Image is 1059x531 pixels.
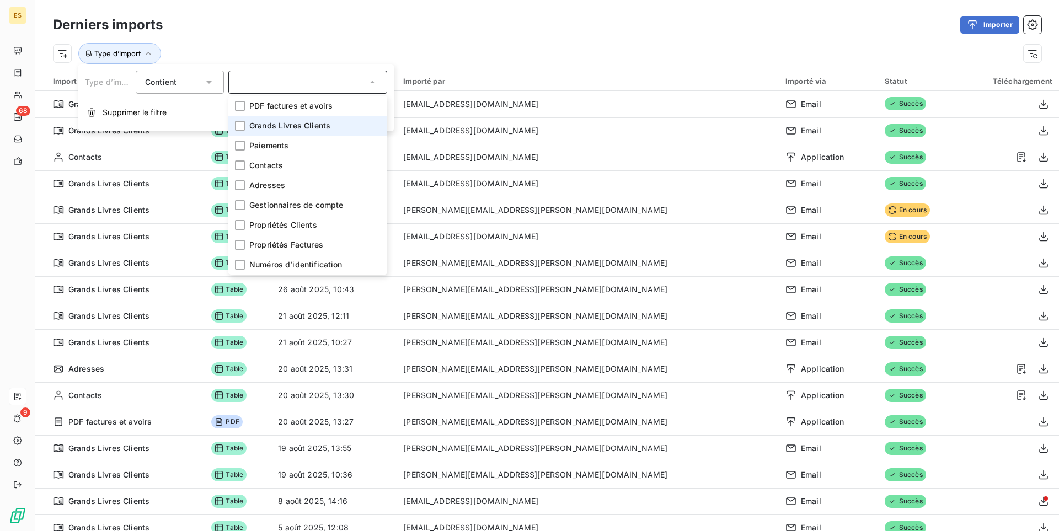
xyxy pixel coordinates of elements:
td: [EMAIL_ADDRESS][DOMAIN_NAME] [397,117,779,144]
span: Table [211,256,247,270]
span: Email [801,443,821,454]
div: ES [9,7,26,24]
td: [PERSON_NAME][EMAIL_ADDRESS][PERSON_NAME][DOMAIN_NAME] [397,435,779,462]
span: Email [801,284,821,295]
span: Application [801,152,844,163]
span: Table [211,389,247,402]
span: Table [211,468,247,481]
span: Email [801,125,821,136]
span: Grands Livres Clients [68,496,149,507]
td: 19 août 2025, 13:55 [271,435,397,462]
span: Email [801,310,821,321]
span: Table [211,495,247,508]
span: Email [801,205,821,216]
span: Table [211,230,247,243]
span: Email [801,337,821,348]
span: PDF factures et avoirs [249,100,333,111]
span: Grands Livres Clients [68,337,149,348]
span: Type d’import [85,77,137,87]
span: En cours [885,230,930,243]
td: 21 août 2025, 12:11 [271,303,397,329]
span: Grands Livres Clients [68,178,149,189]
td: 19 août 2025, 10:36 [271,462,397,488]
td: [EMAIL_ADDRESS][DOMAIN_NAME] [397,488,779,514]
span: Succès [885,177,926,190]
span: Succès [885,468,926,481]
span: Grands Livres Clients [68,125,149,136]
span: Table [211,151,247,164]
span: Application [801,390,844,401]
span: Numéros d’identification [249,259,343,270]
span: PDF factures et avoirs [68,416,152,427]
button: Supprimer le filtre [78,100,394,125]
td: [EMAIL_ADDRESS][DOMAIN_NAME] [397,91,779,117]
span: Succès [885,309,926,323]
span: Succès [885,151,926,164]
span: Propriétés Clients [249,219,317,230]
td: 26 août 2025, 10:43 [271,276,397,303]
td: 20 août 2025, 13:30 [271,382,397,409]
td: 8 août 2025, 14:16 [271,488,397,514]
span: Email [801,99,821,110]
td: [PERSON_NAME][EMAIL_ADDRESS][PERSON_NAME][DOMAIN_NAME] [397,303,779,329]
span: Contacts [68,390,102,401]
span: Application [801,363,844,374]
span: Grands Livres Clients [68,258,149,269]
span: Type d’import [94,49,141,58]
span: Succès [885,415,926,428]
span: 68 [16,106,30,116]
span: Application [801,416,844,427]
span: Grands Livres Clients [68,284,149,295]
span: Contacts [249,160,283,171]
span: Contient [145,77,176,87]
td: [EMAIL_ADDRESS][DOMAIN_NAME] [397,223,779,250]
span: Grands Livres Clients [68,310,149,321]
button: Importer [960,16,1019,34]
h3: Derniers imports [53,15,163,35]
span: Grands Livres Clients [68,205,149,216]
td: [EMAIL_ADDRESS][DOMAIN_NAME] [397,144,779,170]
td: [PERSON_NAME][EMAIL_ADDRESS][PERSON_NAME][DOMAIN_NAME] [397,462,779,488]
span: Email [801,178,821,189]
span: Grands Livres Clients [68,99,149,110]
span: Table [211,283,247,296]
td: [PERSON_NAME][EMAIL_ADDRESS][PERSON_NAME][DOMAIN_NAME] [397,197,779,223]
span: 9 [20,407,30,417]
span: Succès [885,256,926,270]
div: Téléchargement [965,77,1052,85]
td: [EMAIL_ADDRESS][DOMAIN_NAME] [397,170,779,197]
span: Propriétés Factures [249,239,323,250]
span: Email [801,258,821,269]
td: [PERSON_NAME][EMAIL_ADDRESS][PERSON_NAME][DOMAIN_NAME] [397,409,779,435]
div: Import [53,76,198,86]
span: Succès [885,442,926,455]
td: [PERSON_NAME][EMAIL_ADDRESS][PERSON_NAME][DOMAIN_NAME] [397,329,779,356]
span: Email [801,469,821,480]
span: Table [211,362,247,376]
span: Supprimer le filtre [103,107,167,118]
td: [PERSON_NAME][EMAIL_ADDRESS][PERSON_NAME][DOMAIN_NAME] [397,276,779,303]
td: 21 août 2025, 10:27 [271,329,397,356]
div: Statut [885,77,952,85]
button: Type d’import [78,43,161,64]
span: PDF [211,415,242,428]
span: Gestionnaires de compte [249,200,343,211]
span: Grands Livres Clients [249,120,330,131]
span: Succès [885,97,926,110]
span: Succès [885,362,926,376]
img: Logo LeanPay [9,507,26,524]
td: [PERSON_NAME][EMAIL_ADDRESS][PERSON_NAME][DOMAIN_NAME] [397,356,779,382]
span: Email [801,496,821,507]
span: Table [211,309,247,323]
span: Table [211,336,247,349]
td: [PERSON_NAME][EMAIL_ADDRESS][PERSON_NAME][DOMAIN_NAME] [397,382,779,409]
span: Table [211,442,247,455]
span: Succès [885,283,926,296]
span: Grands Livres Clients [68,469,149,480]
span: En cours [885,203,930,217]
span: Succès [885,124,926,137]
span: Succès [885,389,926,402]
span: Adresses [68,363,104,374]
td: 20 août 2025, 13:27 [271,409,397,435]
div: Importé par [403,77,772,85]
